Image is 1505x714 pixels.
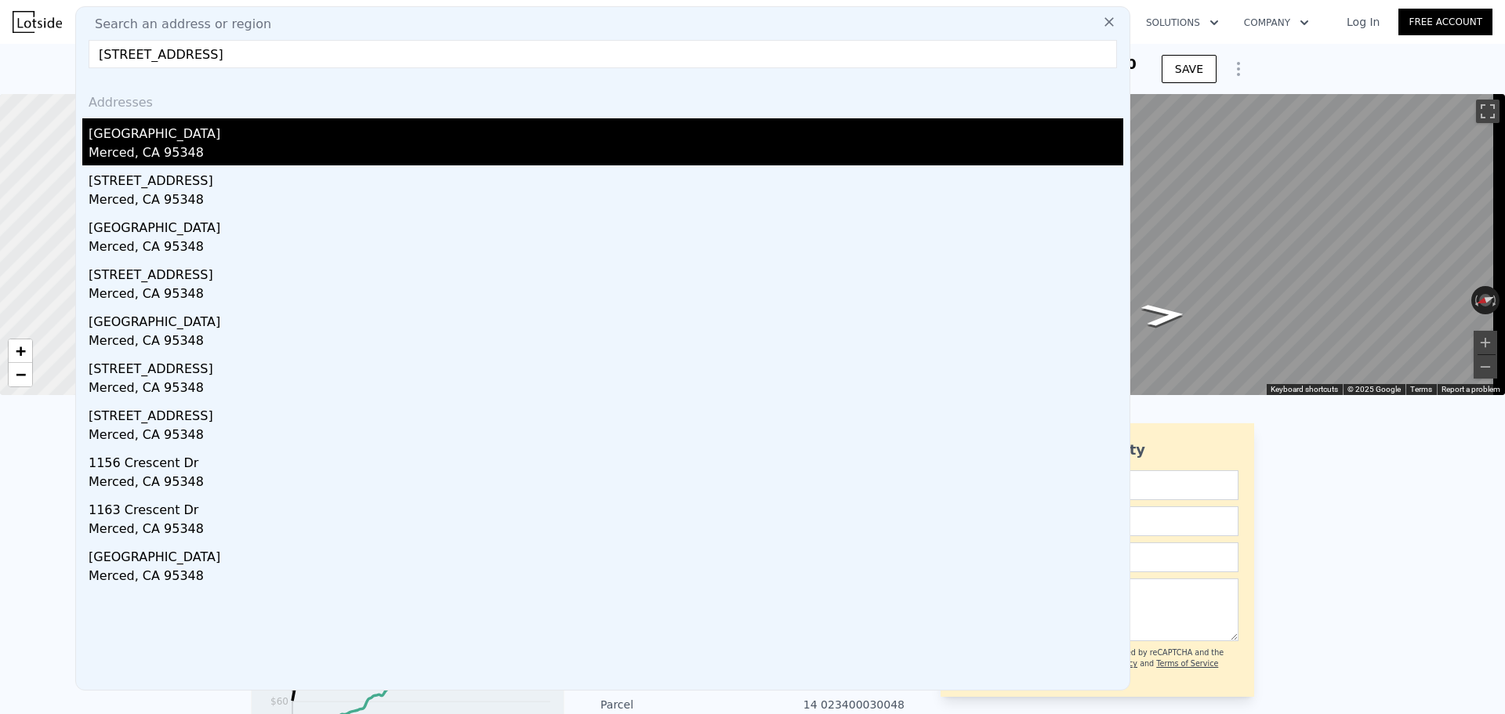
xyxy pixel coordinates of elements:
div: This site is protected by reCAPTCHA and the Google and apply. [1057,647,1238,681]
a: Zoom in [9,339,32,363]
div: [STREET_ADDRESS] [89,353,1123,379]
div: [GEOGRAPHIC_DATA] [89,306,1123,332]
img: Lotside [13,11,62,33]
div: [GEOGRAPHIC_DATA] [89,542,1123,567]
a: Terms [1410,385,1432,393]
a: Zoom out [9,363,32,386]
button: Toggle fullscreen view [1476,100,1500,123]
div: 14 023400030048 [752,697,905,712]
div: [STREET_ADDRESS] [89,165,1123,190]
div: [GEOGRAPHIC_DATA] [89,118,1123,143]
div: 1156 Crescent Dr [89,448,1123,473]
button: Keyboard shortcuts [1271,384,1338,395]
div: Merced, CA 95348 [89,520,1123,542]
button: Solutions [1133,9,1231,37]
div: Merced, CA 95348 [89,285,1123,306]
tspan: $60 [270,696,288,707]
button: Show Options [1223,53,1254,85]
input: Enter an address, city, region, neighborhood or zip code [89,40,1117,68]
div: 1163 Crescent Dr [89,495,1123,520]
div: Parcel [600,697,752,712]
div: Merced, CA 95348 [89,473,1123,495]
div: Merced, CA 95348 [89,332,1123,353]
a: Report a problem [1442,385,1500,393]
div: [GEOGRAPHIC_DATA] [89,212,1123,237]
span: − [16,364,26,384]
a: Log In [1328,14,1398,30]
div: Merced, CA 95348 [89,379,1123,400]
div: Merced, CA 95348 [89,143,1123,165]
div: Merced, CA 95348 [89,190,1123,212]
span: Search an address or region [82,15,271,34]
path: Go South, Lynhurst Dr SW [1122,298,1204,332]
button: Company [1231,9,1322,37]
a: Terms of Service [1156,659,1218,668]
button: SAVE [1162,55,1217,83]
div: [STREET_ADDRESS] [89,259,1123,285]
div: Merced, CA 95348 [89,426,1123,448]
div: Merced, CA 95348 [89,237,1123,259]
div: Merced, CA 95348 [89,567,1123,589]
div: Addresses [82,81,1123,118]
button: Reset the view [1471,290,1501,311]
button: Zoom in [1474,331,1497,354]
span: © 2025 Google [1347,385,1401,393]
button: Zoom out [1474,355,1497,379]
div: [STREET_ADDRESS] [89,400,1123,426]
button: Rotate clockwise [1492,286,1500,314]
a: Free Account [1398,9,1492,35]
button: Rotate counterclockwise [1471,286,1480,314]
span: + [16,341,26,361]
